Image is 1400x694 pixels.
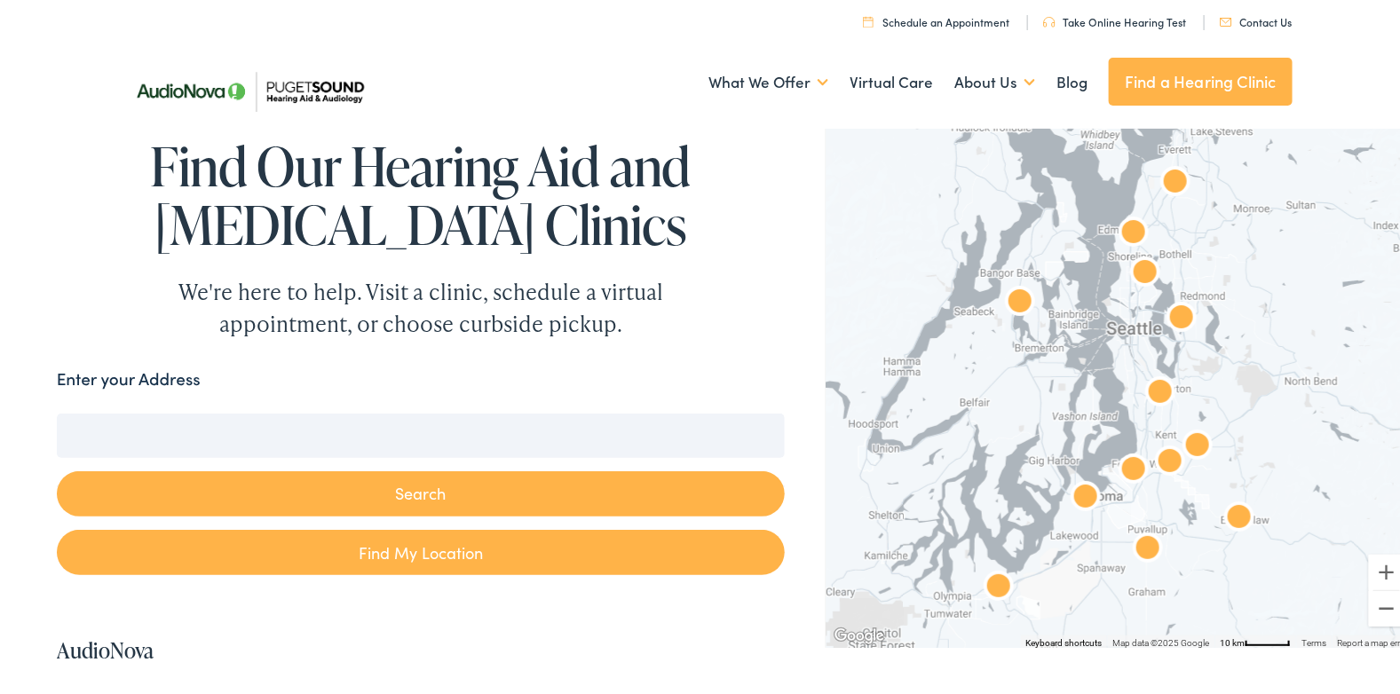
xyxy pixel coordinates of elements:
[863,12,874,24] img: utility icon
[1109,54,1293,102] a: Find a Hearing Clinic
[57,526,785,572] a: Find My Location
[1139,369,1182,412] div: AudioNova
[57,363,201,389] label: Enter your Address
[1124,249,1167,292] div: AudioNova
[1056,46,1088,112] a: Blog
[1301,635,1326,644] a: Terms (opens in new tab)
[1064,474,1107,517] div: AudioNova
[977,564,1020,606] div: AudioNova
[57,133,785,250] h1: Find Our Hearing Aid and [MEDICAL_DATA] Clinics
[1154,159,1197,201] div: Puget Sound Hearing Aid &#038; Audiology by AudioNova
[1043,13,1056,24] img: utility icon
[999,279,1041,321] div: AudioNova
[1160,295,1203,337] div: AudioNova
[1214,632,1296,644] button: Map Scale: 10 km per 48 pixels
[1127,525,1169,568] div: AudioNova
[1220,11,1292,26] a: Contact Us
[57,410,785,454] input: Enter your address or zip code
[830,621,889,644] a: Open this area in Google Maps (opens a new window)
[1176,422,1219,465] div: AudioNova
[1112,446,1155,489] div: AudioNova
[1220,14,1232,23] img: utility icon
[57,632,154,661] a: AudioNova
[137,272,705,336] div: We're here to help. Visit a clinic, schedule a virtual appointment, or choose curbside pickup.
[1149,438,1191,481] div: AudioNova
[1025,634,1102,646] button: Keyboard shortcuts
[57,468,785,513] button: Search
[1112,635,1209,644] span: Map data ©2025 Google
[1112,209,1155,252] div: AudioNova
[850,46,933,112] a: Virtual Care
[1220,635,1245,644] span: 10 km
[830,621,889,644] img: Google
[708,46,828,112] a: What We Offer
[1043,11,1186,26] a: Take Online Hearing Test
[1218,494,1261,537] div: AudioNova
[863,11,1009,26] a: Schedule an Appointment
[954,46,1035,112] a: About Us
